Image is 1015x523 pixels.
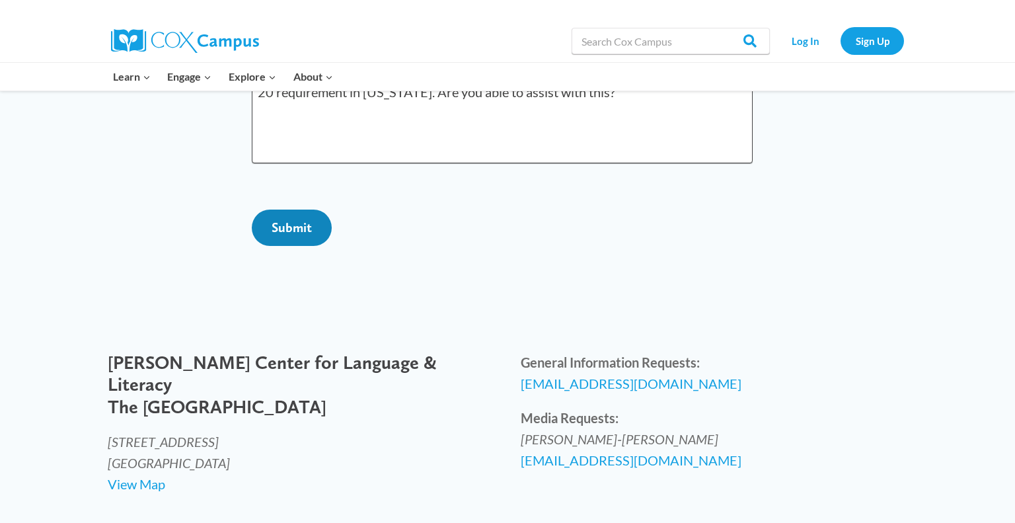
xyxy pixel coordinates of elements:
cite: [PERSON_NAME]‑[PERSON_NAME]​ [521,431,718,447]
h2: [PERSON_NAME] Center for Language & Literacy The [GEOGRAPHIC_DATA] [108,352,494,419]
cite: [STREET_ADDRESS] [GEOGRAPHIC_DATA] [108,434,230,471]
b: General Information Requests: [521,354,700,370]
span: [EMAIL_ADDRESS][DOMAIN_NAME] [521,376,741,391]
a: View Map [108,476,165,492]
img: Cox Campus [111,29,259,53]
input: Submit [252,210,332,246]
button: Child menu of Explore [220,63,285,91]
button: Child menu of Learn [104,63,159,91]
a: Sign Up [841,27,904,54]
span: [EMAIL_ADDRESS][DOMAIN_NAME] [521,452,741,468]
nav: Secondary Navigation [776,27,904,54]
b: Media Requests: [521,410,619,426]
input: Search Cox Campus [572,28,770,54]
button: Child menu of About [285,63,342,91]
button: Child menu of Engage [159,63,221,91]
a: Log In [776,27,834,54]
nav: Primary Navigation [104,63,341,91]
